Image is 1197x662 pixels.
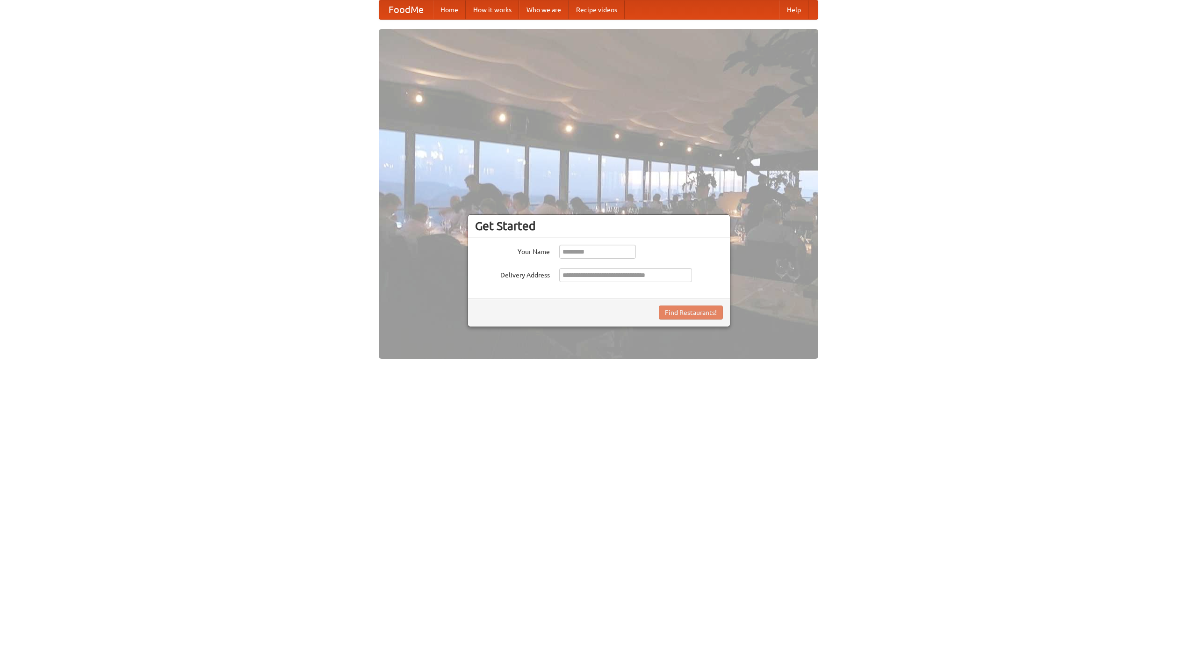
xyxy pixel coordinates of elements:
a: Who we are [519,0,569,19]
button: Find Restaurants! [659,306,723,320]
a: Home [433,0,466,19]
a: Recipe videos [569,0,625,19]
a: Help [779,0,808,19]
a: FoodMe [379,0,433,19]
a: How it works [466,0,519,19]
h3: Get Started [475,219,723,233]
label: Your Name [475,245,550,256]
label: Delivery Address [475,268,550,280]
